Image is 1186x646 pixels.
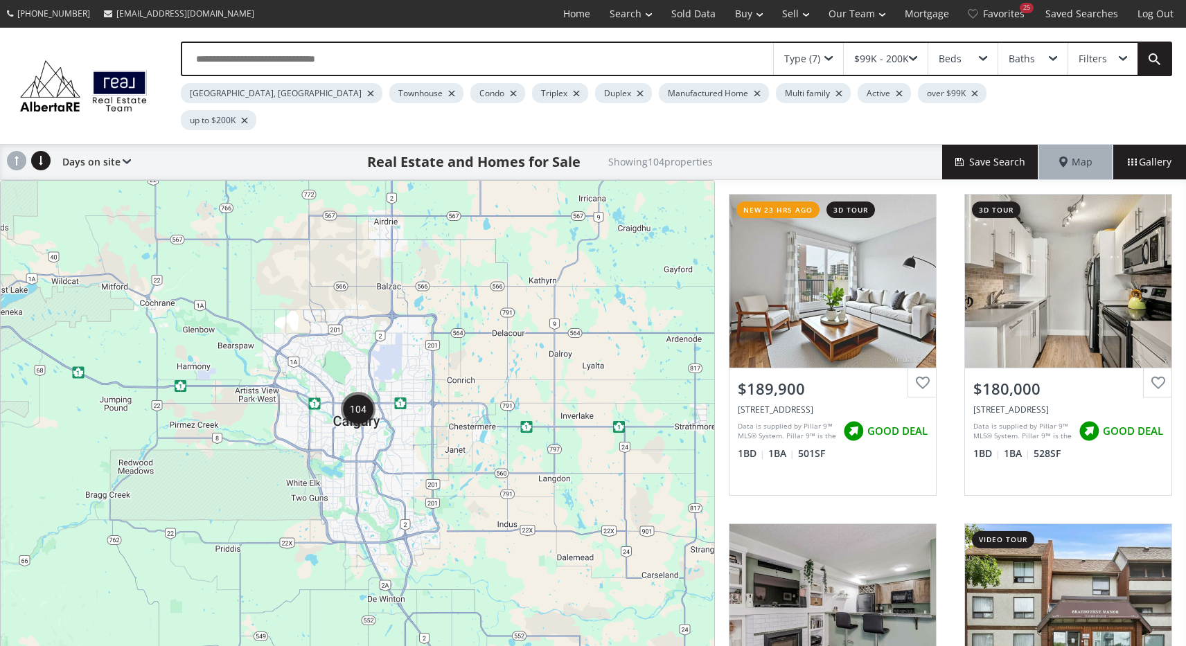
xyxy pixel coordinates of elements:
div: [GEOGRAPHIC_DATA], [GEOGRAPHIC_DATA] [181,83,382,103]
span: 528 SF [1034,447,1061,460]
img: rating icon [840,418,867,445]
h1: Real Estate and Homes for Sale [367,152,581,172]
img: rating icon [1075,418,1103,445]
div: Townhouse [389,83,463,103]
button: Save Search [942,145,1039,179]
span: Gallery [1128,155,1171,169]
span: 501 SF [798,447,825,460]
span: GOOD DEAL [1103,424,1163,438]
div: Data is supplied by Pillar 9™ MLS® System. Pillar 9™ is the owner of the copyright in its MLS® Sy... [973,421,1072,442]
div: Type (7) [784,54,820,64]
div: Condo [470,83,525,103]
h2: Showing 104 properties [608,156,713,167]
div: Beds [939,54,962,64]
div: $180,000 [973,378,1163,400]
div: Triplex [532,83,588,103]
span: Map [1059,155,1092,169]
span: GOOD DEAL [867,424,928,438]
span: [PHONE_NUMBER] [17,8,90,19]
div: Data is supplied by Pillar 9™ MLS® System. Pillar 9™ is the owner of the copyright in its MLS® Sy... [738,421,836,442]
a: new 23 hrs ago3d tour$189,900[STREET_ADDRESS]Data is supplied by Pillar 9™ MLS® System. Pillar 9™... [715,180,950,510]
div: over $99K [918,83,986,103]
div: Gallery [1113,145,1186,179]
span: 1 BD [738,447,765,460]
div: $189,900 [738,378,928,400]
div: Manufactured Home [659,83,769,103]
div: 1025 14 Avenue SW #416, Calgary, AB T2R0N9 [738,404,928,415]
div: Duplex [595,83,652,103]
span: 1 BD [973,447,1000,460]
img: Logo [14,57,153,115]
span: 1 BA [1004,447,1030,460]
div: Active [858,83,911,103]
a: [EMAIL_ADDRESS][DOMAIN_NAME] [97,1,261,26]
span: 1 BA [768,447,795,460]
div: Filters [1079,54,1107,64]
div: 515 17 Avenue SW #3C, Calgary, AB T2S0A9 [973,404,1163,415]
a: 3d tour$180,000[STREET_ADDRESS]Data is supplied by Pillar 9™ MLS® System. Pillar 9™ is the owner ... [950,180,1186,510]
div: 25 [1020,3,1034,13]
div: 104 [341,392,375,427]
div: up to $200K [181,110,256,130]
span: [EMAIL_ADDRESS][DOMAIN_NAME] [116,8,254,19]
div: $99K - 200K [854,54,909,64]
div: Baths [1009,54,1035,64]
div: Days on site [55,145,131,179]
div: Map [1039,145,1113,179]
div: Multi family [776,83,851,103]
